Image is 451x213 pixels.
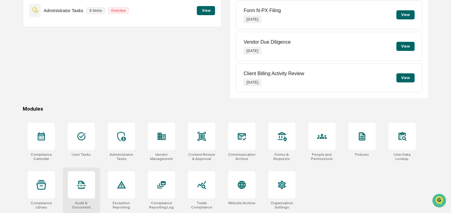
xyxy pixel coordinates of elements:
[308,152,336,161] div: People and Permissions
[244,47,261,55] p: [DATE]
[6,13,111,22] p: How can we help?
[16,28,100,34] input: Clear
[50,76,75,82] span: Attestations
[28,201,55,209] div: Compliance Library
[44,8,84,13] p: Administrator Tasks
[12,76,39,82] span: Preclearance
[108,201,135,209] div: Exception Reporting
[268,201,296,209] div: Organization Settings
[244,16,261,23] p: [DATE]
[23,106,429,112] div: Modules
[4,74,42,85] a: 🖐️Preclearance
[148,201,175,209] div: Compliance Reporting Log
[108,152,135,161] div: Administrator Tasks
[432,193,448,209] iframe: Open customer support
[68,201,95,209] div: Audit & Document Logs
[244,71,304,76] p: Client Billing Activity Review
[4,85,41,96] a: 🔎Data Lookup
[197,6,215,15] button: View
[72,152,91,157] div: User Tasks
[388,152,416,161] div: User Data Lookup
[244,79,261,86] p: [DATE]
[86,7,105,14] p: 8 items
[228,152,255,161] div: Communications Archive
[21,52,77,57] div: We're available if you need us!
[21,46,100,52] div: Start new chat
[396,10,415,19] button: View
[43,102,73,107] a: Powered byPylon
[188,201,215,209] div: Trade Compliance
[396,42,415,51] button: View
[148,152,175,161] div: Vendor Management
[108,7,129,14] p: Overdue
[103,48,111,55] button: Start new chat
[6,88,11,93] div: 🔎
[197,7,215,13] a: View
[44,77,49,82] div: 🗄️
[355,152,369,157] div: Policies
[6,46,17,57] img: 1746055101610-c473b297-6a78-478c-a979-82029cc54cd1
[244,39,291,45] p: Vendor Due Diligence
[12,88,38,94] span: Data Lookup
[268,152,296,161] div: Forms & Requests
[28,152,55,161] div: Compliance Calendar
[244,8,281,13] p: Form N-PX Filing
[188,152,215,161] div: Content Review & Approval
[6,77,11,82] div: 🖐️
[396,73,415,82] button: View
[228,201,255,205] div: Website Archive
[42,74,78,85] a: 🗄️Attestations
[60,103,73,107] span: Pylon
